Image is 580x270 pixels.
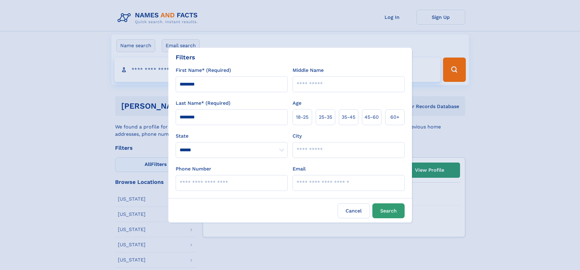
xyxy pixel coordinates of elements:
[293,165,306,173] label: Email
[176,100,230,107] label: Last Name* (Required)
[176,132,288,140] label: State
[364,114,379,121] span: 45‑60
[293,67,324,74] label: Middle Name
[176,67,231,74] label: First Name* (Required)
[293,100,301,107] label: Age
[293,132,302,140] label: City
[390,114,399,121] span: 60+
[176,53,195,62] div: Filters
[296,114,308,121] span: 18‑25
[342,114,355,121] span: 35‑45
[319,114,332,121] span: 25‑35
[338,203,370,218] label: Cancel
[176,165,211,173] label: Phone Number
[372,203,405,218] button: Search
